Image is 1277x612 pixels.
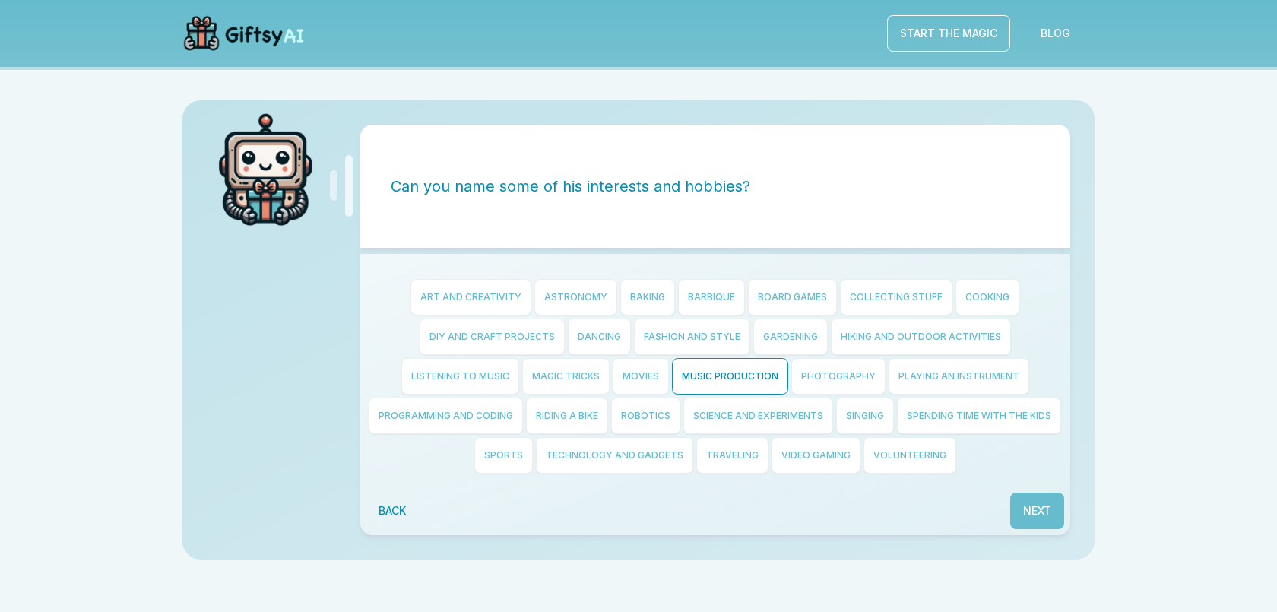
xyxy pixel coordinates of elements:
[410,279,531,316] button: Art and Creativity
[420,319,565,355] button: DIY and Craft Projects
[836,398,894,434] button: Singing
[955,279,1019,316] button: Cooking
[897,398,1061,434] button: Spending time with the kids
[634,319,750,355] button: Fashion and Style
[1028,15,1082,52] a: Blog
[678,279,745,316] button: Barbique
[611,398,680,434] button: Robotics
[620,279,675,316] button: Baking
[831,319,1011,355] button: Hiking and Outdoor Activities
[696,437,768,474] button: Traveling
[526,398,608,434] button: Riding a Bike
[753,319,828,355] button: Gardening
[672,358,788,395] button: Music Production
[391,125,750,248] div: Can you name some of his interests and hobbies?
[182,98,347,242] img: GiftsyAI
[683,398,833,434] button: Science and Experiments
[889,358,1029,395] button: Playing an Instrument
[863,437,956,474] button: Volunteering
[1010,493,1064,529] button: Next
[791,358,886,395] button: Photography
[474,437,533,474] button: Sports
[568,319,631,355] button: Dancing
[613,358,669,395] button: Movies
[536,437,693,474] button: Technology and Gadgets
[840,279,952,316] button: Collecting stuff
[534,279,617,316] button: Astronomy
[522,358,610,395] button: Magic Tricks
[887,15,1010,52] a: Start The Magic
[366,493,418,529] button: Back
[748,279,837,316] button: Board Games
[369,398,523,434] button: Programming and Coding
[401,358,519,395] button: Listening to Music
[176,9,310,58] img: GiftsyAI
[772,437,860,474] button: Video Gaming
